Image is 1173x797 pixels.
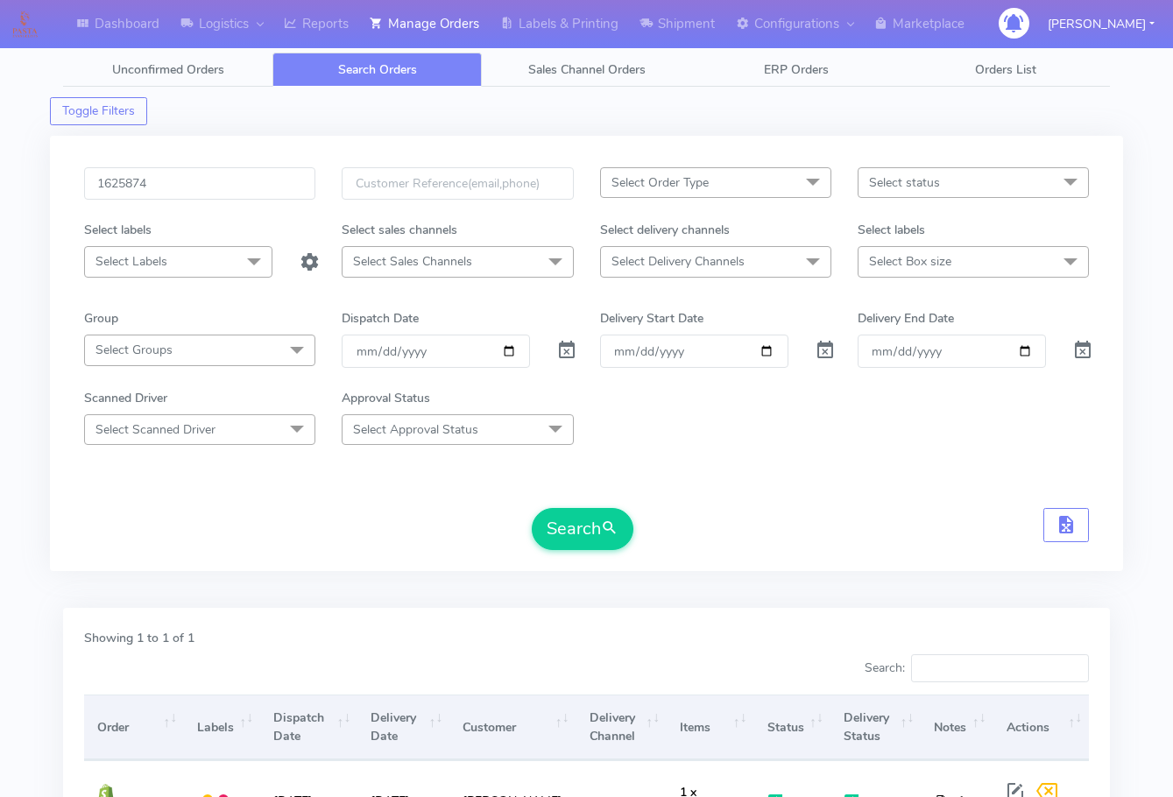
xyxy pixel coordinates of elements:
[532,508,633,550] button: Search
[342,309,419,328] label: Dispatch Date
[600,309,703,328] label: Delivery Start Date
[63,53,1110,87] ul: Tabs
[84,167,315,200] input: Order Id
[342,167,573,200] input: Customer Reference(email,phone)
[667,695,754,760] th: Items: activate to sort column ascending
[357,695,449,760] th: Delivery Date: activate to sort column ascending
[260,695,357,760] th: Dispatch Date: activate to sort column ascending
[95,253,167,270] span: Select Labels
[342,389,430,407] label: Approval Status
[600,221,730,239] label: Select delivery channels
[1035,6,1168,42] button: [PERSON_NAME]
[911,654,1089,682] input: Search:
[865,654,1089,682] label: Search:
[353,421,478,438] span: Select Approval Status
[754,695,830,760] th: Status: activate to sort column ascending
[858,309,954,328] label: Delivery End Date
[449,695,576,760] th: Customer: activate to sort column ascending
[84,221,152,239] label: Select labels
[528,61,646,78] span: Sales Channel Orders
[95,421,216,438] span: Select Scanned Driver
[764,61,829,78] span: ERP Orders
[921,695,993,760] th: Notes: activate to sort column ascending
[576,695,667,760] th: Delivery Channel: activate to sort column ascending
[50,97,147,125] button: Toggle Filters
[184,695,260,760] th: Labels: activate to sort column ascending
[611,174,709,191] span: Select Order Type
[869,253,951,270] span: Select Box size
[84,309,118,328] label: Group
[84,629,194,647] label: Showing 1 to 1 of 1
[858,221,925,239] label: Select labels
[112,61,224,78] span: Unconfirmed Orders
[84,695,184,760] th: Order: activate to sort column ascending
[993,695,1089,760] th: Actions: activate to sort column ascending
[95,342,173,358] span: Select Groups
[611,253,745,270] span: Select Delivery Channels
[342,221,457,239] label: Select sales channels
[869,174,940,191] span: Select status
[84,389,167,407] label: Scanned Driver
[830,695,921,760] th: Delivery Status: activate to sort column ascending
[975,61,1036,78] span: Orders List
[353,253,472,270] span: Select Sales Channels
[338,61,417,78] span: Search Orders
